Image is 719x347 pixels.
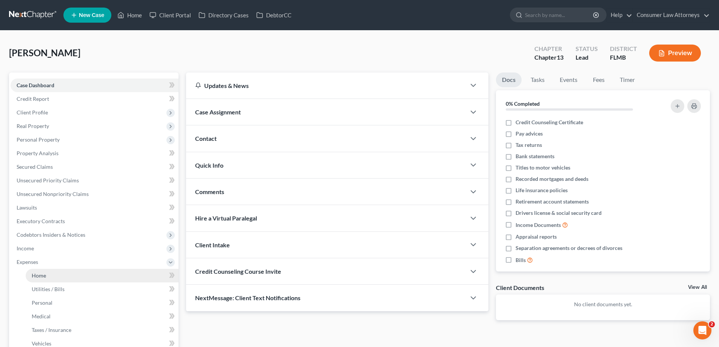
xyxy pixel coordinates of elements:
[516,119,583,126] span: Credit Counseling Certificate
[607,8,632,22] a: Help
[79,12,104,18] span: New Case
[195,8,252,22] a: Directory Cases
[516,198,589,205] span: Retirement account statements
[195,241,230,248] span: Client Intake
[587,72,611,87] a: Fees
[576,45,598,53] div: Status
[516,209,602,217] span: Drivers license & social security card
[610,53,637,62] div: FLMB
[252,8,295,22] a: DebtorCC
[195,214,257,222] span: Hire a Virtual Paralegal
[516,141,542,149] span: Tax returns
[525,8,594,22] input: Search by name...
[17,123,49,129] span: Real Property
[516,153,554,160] span: Bank statements
[17,82,54,88] span: Case Dashboard
[11,214,179,228] a: Executory Contracts
[11,160,179,174] a: Secured Claims
[114,8,146,22] a: Home
[496,72,522,87] a: Docs
[32,286,65,292] span: Utilities / Bills
[26,296,179,310] a: Personal
[17,109,48,116] span: Client Profile
[496,284,544,291] div: Client Documents
[11,79,179,92] a: Case Dashboard
[516,233,557,241] span: Appraisal reports
[516,221,561,229] span: Income Documents
[195,162,223,169] span: Quick Info
[502,301,704,308] p: No client documents yet.
[32,272,46,279] span: Home
[26,282,179,296] a: Utilities / Bills
[17,259,38,265] span: Expenses
[32,313,51,319] span: Medical
[17,204,37,211] span: Lawsuits
[146,8,195,22] a: Client Portal
[693,321,711,339] iframe: Intercom live chat
[195,108,241,116] span: Case Assignment
[534,53,563,62] div: Chapter
[11,92,179,106] a: Credit Report
[32,340,51,347] span: Vehicles
[11,187,179,201] a: Unsecured Nonpriority Claims
[525,72,551,87] a: Tasks
[516,187,568,194] span: Life insurance policies
[11,174,179,187] a: Unsecured Priority Claims
[633,8,710,22] a: Consumer Law Attorneys
[614,72,641,87] a: Timer
[195,82,457,89] div: Updates & News
[195,135,217,142] span: Contact
[195,268,281,275] span: Credit Counseling Course Invite
[554,72,584,87] a: Events
[17,218,65,224] span: Executory Contracts
[17,150,59,156] span: Property Analysis
[516,244,622,252] span: Separation agreements or decrees of divorces
[9,47,80,58] span: [PERSON_NAME]
[11,201,179,214] a: Lawsuits
[26,323,179,337] a: Taxes / Insurance
[516,175,588,183] span: Recorded mortgages and deeds
[11,147,179,160] a: Property Analysis
[17,96,49,102] span: Credit Report
[557,54,563,61] span: 13
[17,163,53,170] span: Secured Claims
[17,177,79,184] span: Unsecured Priority Claims
[688,285,707,290] a: View All
[516,164,570,171] span: Titles to motor vehicles
[534,45,563,53] div: Chapter
[195,294,300,301] span: NextMessage: Client Text Notifications
[649,45,701,62] button: Preview
[506,100,540,107] strong: 0% Completed
[17,191,89,197] span: Unsecured Nonpriority Claims
[32,299,52,306] span: Personal
[17,136,60,143] span: Personal Property
[26,269,179,282] a: Home
[195,188,224,195] span: Comments
[32,327,71,333] span: Taxes / Insurance
[516,130,543,137] span: Pay advices
[17,231,85,238] span: Codebtors Insiders & Notices
[17,245,34,251] span: Income
[610,45,637,53] div: District
[26,310,179,323] a: Medical
[516,256,526,264] span: Bills
[576,53,598,62] div: Lead
[709,321,715,327] span: 2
